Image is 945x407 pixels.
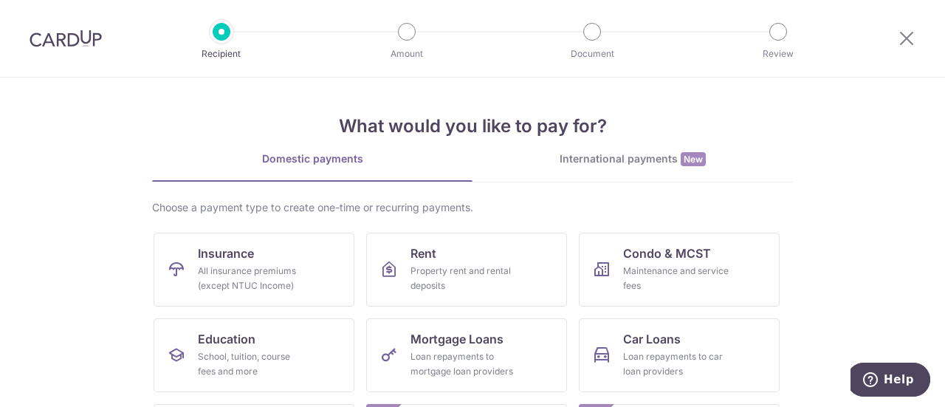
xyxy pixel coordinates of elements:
a: Condo & MCSTMaintenance and service fees [579,233,780,307]
div: School, tuition, course fees and more [198,349,304,379]
span: Rent [410,244,436,262]
span: Mortgage Loans [410,330,504,348]
a: EducationSchool, tuition, course fees and more [154,318,354,392]
span: Help [33,10,63,24]
a: RentProperty rent and rental deposits [366,233,567,307]
img: CardUp [30,30,102,47]
p: Review [724,47,833,61]
div: All insurance premiums (except NTUC Income) [198,264,304,293]
span: Condo & MCST [623,244,711,262]
p: Document [537,47,647,61]
div: Domestic payments [152,151,472,166]
a: Car LoansLoan repayments to car loan providers [579,318,780,392]
div: Loan repayments to mortgage loan providers [410,349,517,379]
div: Maintenance and service fees [623,264,729,293]
a: InsuranceAll insurance premiums (except NTUC Income) [154,233,354,307]
div: Loan repayments to car loan providers [623,349,729,379]
div: Choose a payment type to create one-time or recurring payments. [152,200,793,215]
h4: What would you like to pay for? [152,113,793,140]
span: Insurance [198,244,254,262]
p: Recipient [167,47,276,61]
span: Education [198,330,255,348]
a: Mortgage LoansLoan repayments to mortgage loan providers [366,318,567,392]
div: International payments [472,151,793,167]
div: Property rent and rental deposits [410,264,517,293]
p: Amount [352,47,461,61]
span: Car Loans [623,330,681,348]
iframe: Opens a widget where you can find more information [850,363,930,400]
span: New [681,152,706,166]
